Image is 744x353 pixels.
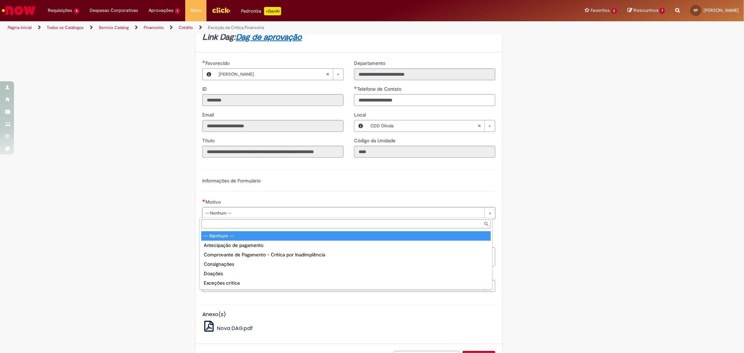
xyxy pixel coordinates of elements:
[201,278,491,288] div: Exceções crítica
[201,250,491,260] div: Comprovante de Pagamento - Crítica por Inadimplência
[201,260,491,269] div: Consignações
[201,241,491,250] div: Antecipação de pagamento
[201,269,491,278] div: Doações
[200,230,492,289] ul: Motivo
[201,231,491,241] div: -- Nenhum --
